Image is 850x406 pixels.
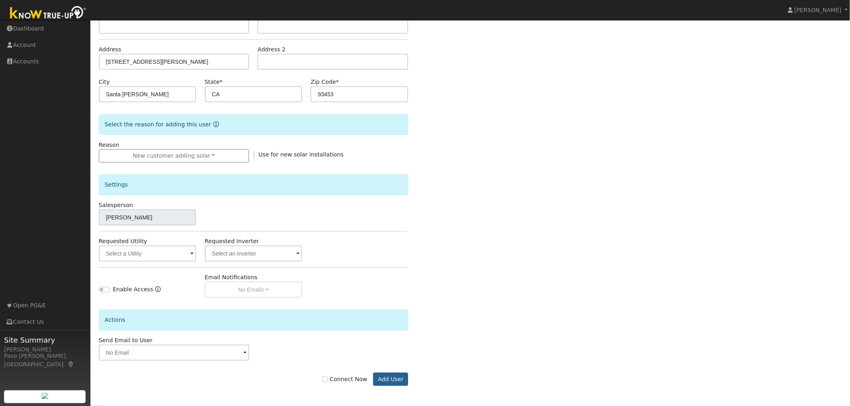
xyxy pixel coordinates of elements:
span: [PERSON_NAME] [795,7,842,13]
span: Required [336,79,339,85]
label: City [99,78,110,86]
label: Salesperson [99,201,133,209]
label: Email Notifications [205,273,258,282]
label: Address [99,45,121,54]
label: Requested Utility [99,237,147,246]
label: Requested Inverter [205,237,259,246]
span: Required [220,79,223,85]
input: No Email [99,345,249,361]
span: Use for new solar installations [258,151,343,158]
label: State [205,78,223,86]
input: Connect Now [322,377,328,382]
label: Enable Access [113,285,153,294]
label: Reason [99,141,119,149]
label: Send Email to User [99,336,153,345]
input: Select a Utility [99,246,196,262]
img: retrieve [42,393,48,399]
label: Address 2 [257,45,286,54]
a: Enable Access [155,285,161,298]
div: Paso [PERSON_NAME], [GEOGRAPHIC_DATA] [4,352,86,369]
input: Select a User [99,209,196,225]
button: Add User [373,373,408,386]
label: Connect Now [322,375,367,384]
div: [PERSON_NAME] [4,345,86,354]
span: Site Summary [4,335,86,345]
button: New customer adding solar [99,149,249,163]
div: Settings [99,175,409,195]
div: Actions [99,310,409,330]
img: Know True-Up [6,4,90,22]
input: Select an Inverter [205,246,302,262]
div: Select the reason for adding this user [99,114,409,135]
a: Reason for new user [211,121,219,128]
a: Map [67,361,75,367]
label: Zip Code [311,78,339,86]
